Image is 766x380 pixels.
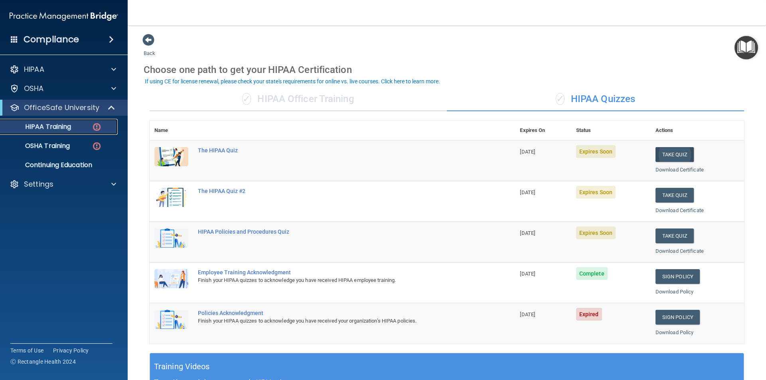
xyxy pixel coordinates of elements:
[144,41,155,56] a: Back
[10,103,116,112] a: OfficeSafe University
[655,329,694,335] a: Download Policy
[24,103,99,112] p: OfficeSafe University
[576,267,608,280] span: Complete
[520,271,535,277] span: [DATE]
[576,186,616,199] span: Expires Soon
[24,179,53,189] p: Settings
[242,93,251,105] span: ✓
[655,167,704,173] a: Download Certificate
[5,142,70,150] p: OSHA Training
[92,122,102,132] img: danger-circle.6113f641.png
[53,347,89,354] a: Privacy Policy
[651,121,744,140] th: Actions
[144,77,441,85] button: If using CE for license renewal, please check your state's requirements for online vs. live cours...
[10,179,116,189] a: Settings
[655,269,700,284] a: Sign Policy
[576,308,602,321] span: Expired
[655,147,694,162] button: Take Quiz
[571,121,651,140] th: Status
[520,311,535,317] span: [DATE]
[154,360,210,374] h5: Training Videos
[10,65,116,74] a: HIPAA
[5,123,71,131] p: HIPAA Training
[734,36,758,59] button: Open Resource Center
[515,121,571,140] th: Expires On
[447,87,744,111] div: HIPAA Quizzes
[198,269,475,276] div: Employee Training Acknowledgment
[144,58,750,81] div: Choose one path to get your HIPAA Certification
[10,84,116,93] a: OSHA
[556,93,565,105] span: ✓
[198,316,475,326] div: Finish your HIPAA quizzes to acknowledge you have received your organization’s HIPAA policies.
[726,325,756,355] iframe: Drift Widget Chat Controller
[10,347,43,354] a: Terms of Use
[655,289,694,295] a: Download Policy
[520,230,535,236] span: [DATE]
[655,207,704,213] a: Download Certificate
[10,358,76,366] span: Ⓒ Rectangle Health 2024
[520,189,535,195] span: [DATE]
[576,145,616,158] span: Expires Soon
[24,34,79,45] h4: Compliance
[576,226,616,239] span: Expires Soon
[92,141,102,151] img: danger-circle.6113f641.png
[198,276,475,285] div: Finish your HIPAA quizzes to acknowledge you have received HIPAA employee training.
[24,65,44,74] p: HIPAA
[150,87,447,111] div: HIPAA Officer Training
[655,188,694,203] button: Take Quiz
[655,228,694,243] button: Take Quiz
[198,147,475,154] div: The HIPAA Quiz
[198,310,475,316] div: Policies Acknowledgment
[10,8,118,24] img: PMB logo
[150,121,193,140] th: Name
[5,161,114,169] p: Continuing Education
[655,310,700,325] a: Sign Policy
[655,248,704,254] a: Download Certificate
[24,84,44,93] p: OSHA
[145,79,440,84] div: If using CE for license renewal, please check your state's requirements for online vs. live cours...
[198,228,475,235] div: HIPAA Policies and Procedures Quiz
[198,188,475,194] div: The HIPAA Quiz #2
[520,149,535,155] span: [DATE]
